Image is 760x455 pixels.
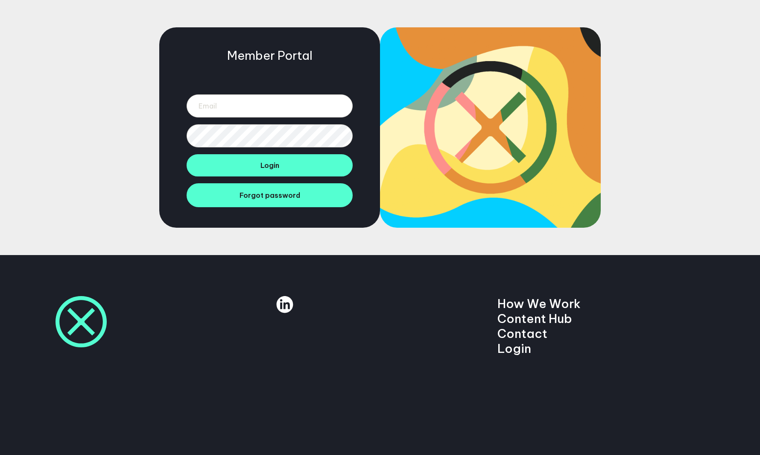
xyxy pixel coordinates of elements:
[497,341,531,356] a: Login
[260,161,279,170] span: Login
[187,94,353,117] input: Email
[497,311,572,326] a: Content Hub
[497,326,547,341] a: Contact
[187,154,353,176] button: Login
[497,296,581,311] a: How We Work
[227,48,313,63] h5: Member Portal
[187,183,353,207] a: Forgot password
[240,191,300,200] span: Forgot password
